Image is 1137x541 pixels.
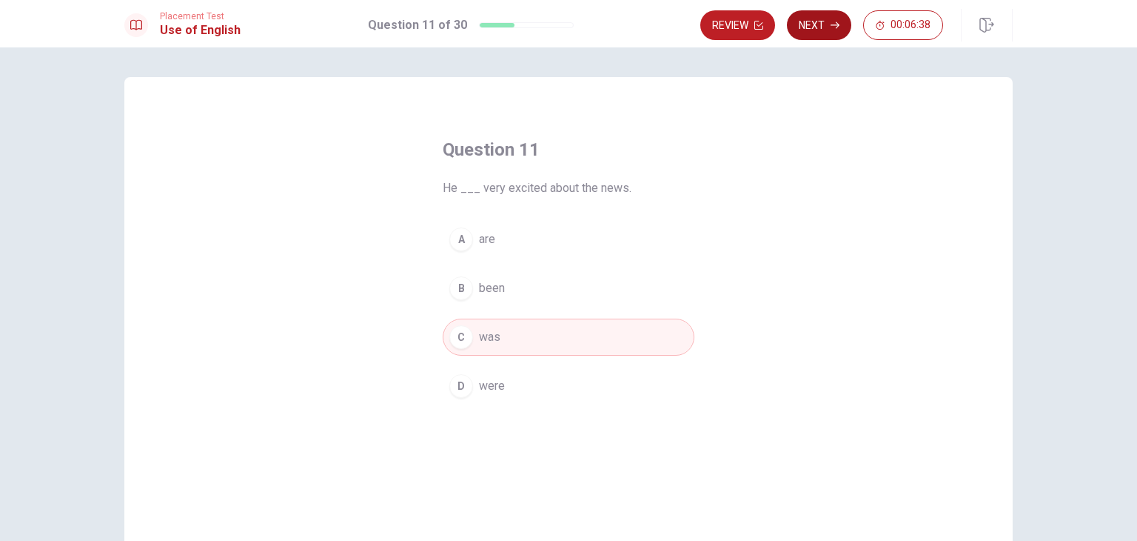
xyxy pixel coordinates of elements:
[443,179,694,197] span: He ___ very excited about the news.
[443,270,694,307] button: Bbeen
[479,279,505,297] span: been
[443,368,694,405] button: Dwere
[160,21,241,39] h1: Use of English
[863,10,943,40] button: 00:06:38
[449,374,473,398] div: D
[443,138,694,162] h4: Question 11
[443,221,694,258] button: Aare
[449,276,473,300] div: B
[443,319,694,356] button: Cwas
[479,230,495,248] span: are
[891,19,930,31] span: 00:06:38
[700,10,775,40] button: Review
[479,328,500,346] span: was
[479,377,505,395] span: were
[368,16,467,34] h1: Question 11 of 30
[449,228,473,251] div: A
[787,10,851,40] button: Next
[160,11,241,21] span: Placement Test
[449,325,473,349] div: C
